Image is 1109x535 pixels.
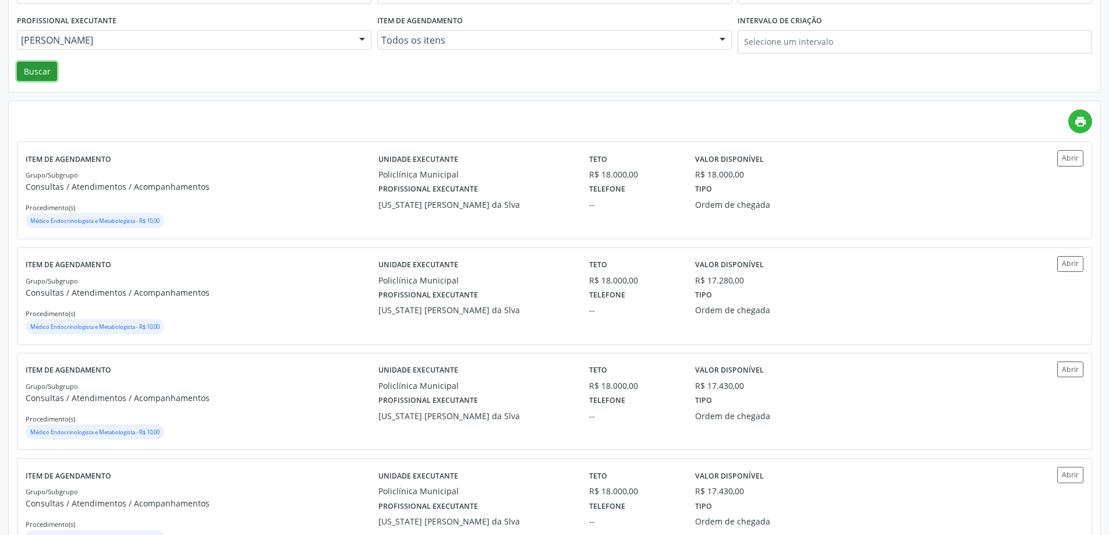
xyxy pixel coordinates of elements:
label: Item de agendamento [377,12,463,30]
label: Valor disponível [695,150,764,168]
label: Teto [589,150,607,168]
div: R$ 18.000,00 [589,168,678,180]
div: R$ 18.000,00 [695,168,744,180]
label: Tipo [695,392,712,410]
input: Selecione um intervalo [738,30,1092,54]
small: Procedimento(s) [26,203,75,212]
small: Médico Endocrinologista e Metabologista - R$ 10,00 [30,217,160,225]
label: Unidade executante [378,467,458,485]
label: Valor disponível [695,362,764,380]
label: Tipo [695,286,712,304]
div: [US_STATE] [PERSON_NAME] da Slva [378,515,573,527]
small: Grupo/Subgrupo [26,382,78,391]
div: -- [589,199,678,211]
div: R$ 18.000,00 [589,274,678,286]
label: Unidade executante [378,256,458,274]
div: [US_STATE] [PERSON_NAME] da Slva [378,304,573,316]
label: Item de agendamento [26,256,111,274]
label: Item de agendamento [26,467,111,485]
label: Profissional executante [378,180,478,199]
div: R$ 17.280,00 [695,274,744,286]
span: Todos os itens [381,34,708,46]
div: [US_STATE] [PERSON_NAME] da Slva [378,199,573,211]
label: Item de agendamento [26,362,111,380]
div: Ordem de chegada [695,199,837,211]
label: Tipo [695,497,712,515]
div: Policlínica Municipal [378,168,573,180]
label: Profissional executante [378,392,478,410]
div: Ordem de chegada [695,410,837,422]
p: Consultas / Atendimentos / Acompanhamentos [26,180,378,193]
small: Médico Endocrinologista e Metabologista - R$ 10,00 [30,323,160,331]
div: R$ 17.430,00 [695,380,744,392]
label: Teto [589,362,607,380]
label: Unidade executante [378,150,458,168]
div: Policlínica Municipal [378,274,573,286]
small: Grupo/Subgrupo [26,487,78,496]
label: Telefone [589,392,625,410]
label: Telefone [589,497,625,515]
p: Consultas / Atendimentos / Acompanhamentos [26,392,378,404]
label: Telefone [589,286,625,304]
label: Profissional executante [378,286,478,304]
div: Ordem de chegada [695,515,837,527]
i: print [1074,115,1087,128]
button: Abrir [1057,467,1083,483]
button: Abrir [1057,256,1083,272]
p: Consultas / Atendimentos / Acompanhamentos [26,286,378,299]
div: Policlínica Municipal [378,380,573,392]
button: Abrir [1057,150,1083,166]
small: Procedimento(s) [26,309,75,318]
label: Valor disponível [695,256,764,274]
div: Policlínica Municipal [378,485,573,497]
div: R$ 18.000,00 [589,485,678,497]
label: Item de agendamento [26,150,111,168]
label: Teto [589,467,607,485]
label: Profissional executante [17,12,116,30]
div: R$ 17.430,00 [695,485,744,497]
label: Telefone [589,180,625,199]
label: Tipo [695,180,712,199]
label: Valor disponível [695,467,764,485]
div: -- [589,410,678,422]
div: -- [589,515,678,527]
div: R$ 18.000,00 [589,380,678,392]
div: [US_STATE] [PERSON_NAME] da Slva [378,410,573,422]
button: Buscar [17,62,57,82]
label: Unidade executante [378,362,458,380]
small: Médico Endocrinologista e Metabologista - R$ 10,00 [30,428,160,436]
div: -- [589,304,678,316]
label: Profissional executante [378,497,478,515]
small: Grupo/Subgrupo [26,277,78,285]
small: Grupo/Subgrupo [26,171,78,179]
small: Procedimento(s) [26,414,75,423]
label: Teto [589,256,607,274]
a: print [1068,109,1092,133]
label: Intervalo de criação [738,12,822,30]
button: Abrir [1057,362,1083,377]
span: [PERSON_NAME] [21,34,348,46]
small: Procedimento(s) [26,520,75,529]
div: Ordem de chegada [695,304,837,316]
p: Consultas / Atendimentos / Acompanhamentos [26,497,378,509]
